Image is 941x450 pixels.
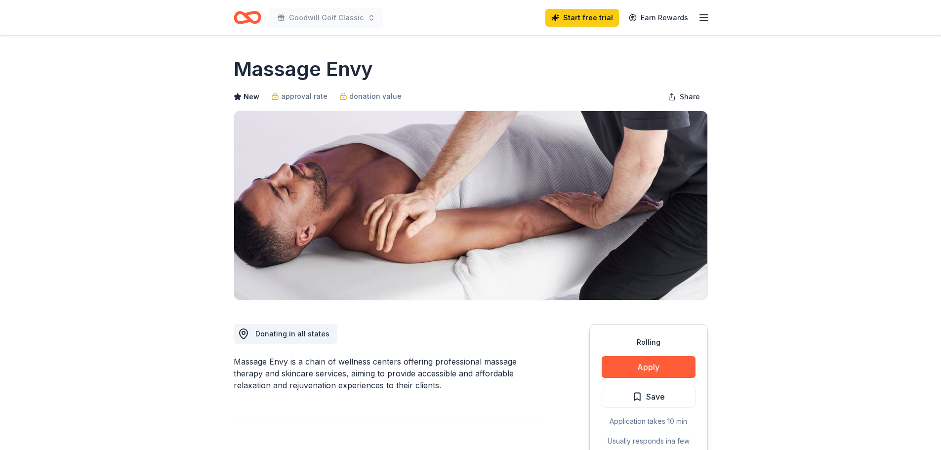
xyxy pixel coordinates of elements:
[602,356,696,378] button: Apply
[234,111,707,300] img: Image for Massage Envy
[545,9,619,27] a: Start free trial
[269,8,383,28] button: Goodwill Golf Classic
[234,356,542,391] div: Massage Envy is a chain of wellness centers offering professional massage therapy and skincare se...
[255,329,329,338] span: Donating in all states
[281,90,327,102] span: approval rate
[234,55,373,83] h1: Massage Envy
[602,386,696,408] button: Save
[646,390,665,403] span: Save
[660,87,708,107] button: Share
[623,9,694,27] a: Earn Rewards
[234,6,261,29] a: Home
[289,12,364,24] span: Goodwill Golf Classic
[680,91,700,103] span: Share
[349,90,402,102] span: donation value
[602,415,696,427] div: Application takes 10 min
[244,91,259,103] span: New
[339,90,402,102] a: donation value
[271,90,327,102] a: approval rate
[602,336,696,348] div: Rolling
